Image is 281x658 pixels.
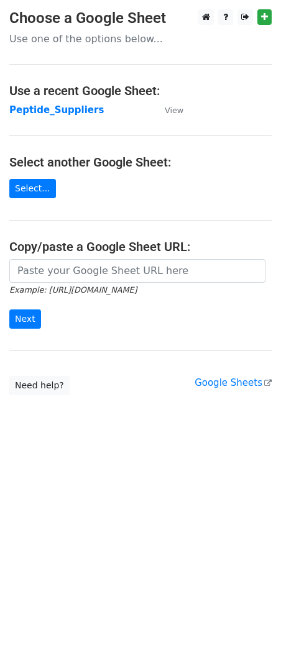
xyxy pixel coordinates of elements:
[9,309,41,329] input: Next
[165,106,183,115] small: View
[9,83,272,98] h4: Use a recent Google Sheet:
[9,239,272,254] h4: Copy/paste a Google Sheet URL:
[9,104,104,116] a: Peptide_Suppliers
[9,155,272,170] h4: Select another Google Sheet:
[9,9,272,27] h3: Choose a Google Sheet
[9,285,137,295] small: Example: [URL][DOMAIN_NAME]
[9,32,272,45] p: Use one of the options below...
[152,104,183,116] a: View
[9,179,56,198] a: Select...
[195,377,272,388] a: Google Sheets
[9,376,70,395] a: Need help?
[9,259,265,283] input: Paste your Google Sheet URL here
